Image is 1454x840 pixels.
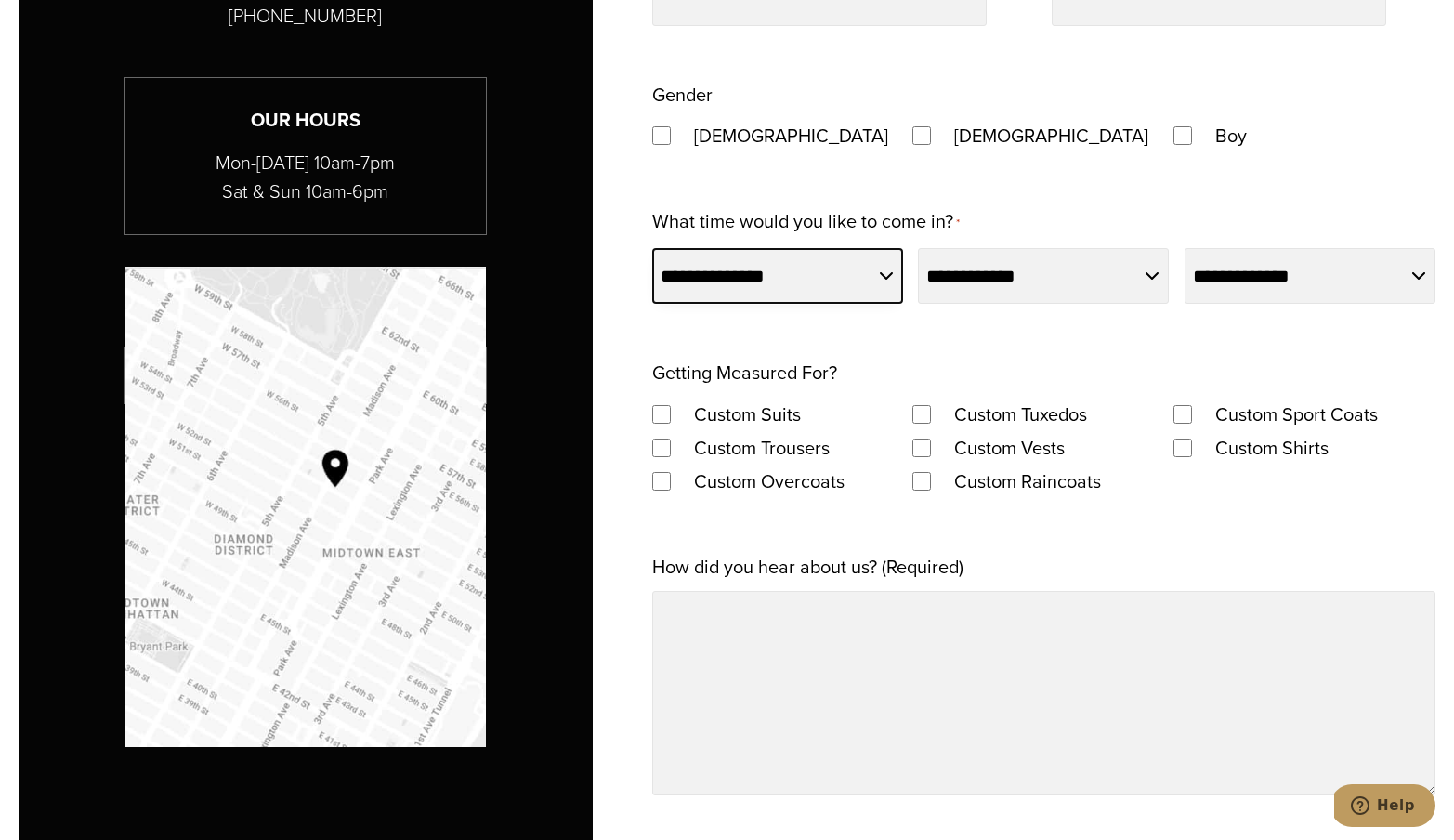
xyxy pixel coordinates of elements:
label: Custom Tuxedos [936,398,1106,431]
label: Custom Sport Coats [1197,398,1396,431]
p: [PHONE_NUMBER] [229,1,382,31]
label: Custom Trousers [675,431,848,465]
legend: Getting Measured For? [652,356,837,389]
label: Custom Overcoats [675,465,863,498]
label: Custom Raincoats [936,465,1120,498]
label: What time would you like to come in? [652,204,960,241]
label: Boy [1197,119,1265,152]
p: Mon-[DATE] 10am-7pm Sat & Sun 10am-6pm [125,149,486,206]
label: Custom Suits [675,398,819,431]
label: Custom Vests [936,431,1083,465]
legend: Gender [652,78,713,112]
label: Custom Shirts [1197,431,1347,465]
label: [DEMOGRAPHIC_DATA] [675,119,907,152]
img: Google map with pin showing Alan David location at Madison Avenue & 53rd Street NY [125,267,486,747]
label: How did you hear about us? (Required) [652,550,963,584]
h3: Our Hours [125,106,486,135]
iframe: Opens a widget where you can chat to one of our agents [1334,784,1435,831]
a: Map to Alan David Custom [125,267,486,747]
label: [DEMOGRAPHIC_DATA] [936,119,1167,152]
